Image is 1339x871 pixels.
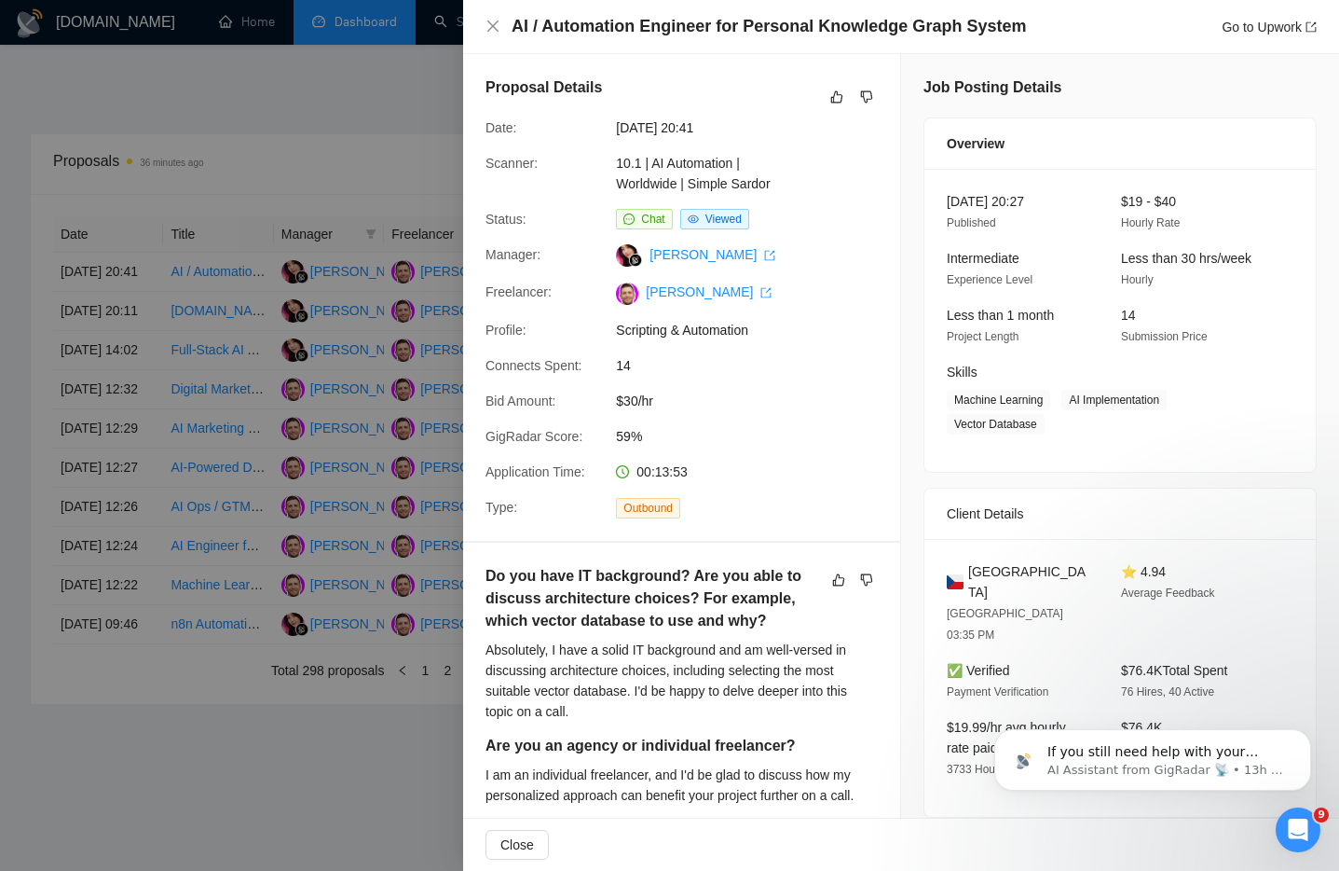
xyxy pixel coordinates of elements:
[616,118,895,138] span: [DATE] 20:41
[485,830,549,860] button: Close
[485,284,552,299] span: Freelancer:
[966,690,1339,821] iframe: Intercom notifications message
[764,250,775,261] span: export
[81,72,321,89] p: Message from AI Assistant from GigRadar 📡, sent 13h ago
[947,720,1066,755] span: $19.99/hr avg hourly rate paid
[1121,273,1154,286] span: Hourly
[649,247,775,262] a: [PERSON_NAME] export
[1121,194,1176,209] span: $19 - $40
[81,54,318,161] span: If you still need help with your callback URL or any other issue, I’m here to assist you. Would y...
[947,365,977,380] span: Skills
[1305,21,1317,33] span: export
[485,156,538,171] span: Scanner:
[947,133,1004,154] span: Overview
[968,561,1091,602] span: [GEOGRAPHIC_DATA]
[485,120,516,135] span: Date:
[705,213,742,226] span: Viewed
[947,607,1063,642] span: [GEOGRAPHIC_DATA] 03:35 PM
[616,320,895,340] span: Scripting & Automation
[923,76,1061,99] h5: Job Posting Details
[827,569,850,591] button: like
[947,330,1018,343] span: Project Length
[947,273,1032,286] span: Experience Level
[947,308,1054,323] span: Less than 1 month
[485,640,878,722] div: Absolutely, I have a solid IT background and am well-versed in discussing architecture choices, i...
[860,90,873,104] span: dislike
[1121,564,1166,579] span: ⭐ 4.94
[1314,808,1329,823] span: 9
[947,663,1010,678] span: ✅ Verified
[485,358,582,373] span: Connects Spent:
[485,212,526,227] span: Status:
[485,323,526,338] span: Profile:
[485,464,585,479] span: Application Time:
[1121,216,1180,229] span: Hourly Rate
[1276,808,1320,852] iframe: Intercom live chat
[947,572,963,592] img: 🇨🇿
[485,500,517,515] span: Type:
[860,573,873,588] span: dislike
[947,216,996,229] span: Published
[947,414,1045,435] span: Vector Database
[485,429,582,444] span: GigRadar Score:
[947,685,1048,698] span: Payment Verification
[616,156,770,191] a: 10.1 | AI Automation | Worldwide | Simple Sardor
[947,489,1293,539] div: Client Details
[826,86,848,108] button: like
[616,426,895,447] span: 59%
[1121,251,1251,266] span: Less than 30 hrs/week
[947,251,1019,266] span: Intermediate
[636,464,688,479] span: 00:13:53
[616,465,629,478] span: clock-circle
[1121,685,1214,698] span: 76 Hires, 40 Active
[485,735,819,757] h5: Are you an agency or individual freelancer?
[760,287,772,298] span: export
[947,763,1004,776] span: 3733 Hours
[641,213,664,226] span: Chat
[485,19,500,35] button: Close
[616,355,895,376] span: 14
[855,86,878,108] button: dislike
[616,283,638,305] img: c1jYdz641e8W8rhTQDCo7eBPx9Pdsav5EUoEdcjDdXWJYKxQ35qDzWdJeXiDy0nyTU
[485,19,500,34] span: close
[947,194,1024,209] span: [DATE] 20:27
[1121,330,1208,343] span: Submission Price
[855,569,878,591] button: dislike
[688,214,699,225] span: eye
[830,90,843,104] span: like
[646,284,772,299] a: [PERSON_NAME] export
[485,565,819,632] h5: Do you have IT background? Are you able to discuss architecture choices? For example, which vecto...
[1121,308,1136,323] span: 14
[500,835,534,855] span: Close
[629,254,642,267] img: gigradar-bm.png
[616,498,680,518] span: Outbound
[623,214,635,225] span: message
[512,15,1026,38] h4: AI / Automation Engineer for Personal Knowledge Graph System
[1222,20,1317,35] a: Go to Upworkexport
[832,573,845,588] span: like
[1061,390,1167,410] span: AI Implementation
[485,765,878,806] div: I am an individual freelancer, and I'd be glad to discuss how my personalized approach can benefi...
[947,390,1050,410] span: Machine Learning
[485,76,602,99] h5: Proposal Details
[616,391,895,411] span: $30/hr
[1121,663,1227,678] span: $76.4K Total Spent
[485,394,556,408] span: Bid Amount:
[1121,587,1215,600] span: Average Feedback
[485,247,540,262] span: Manager:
